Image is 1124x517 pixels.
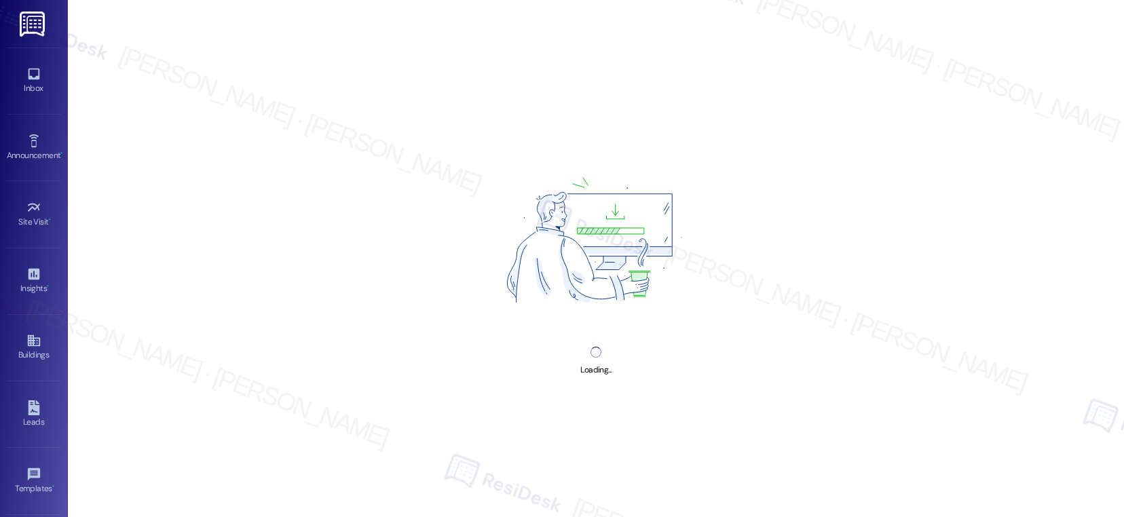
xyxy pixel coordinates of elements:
a: Inbox [7,62,61,99]
a: Site Visit • [7,196,61,233]
a: Buildings [7,329,61,366]
span: • [47,282,49,291]
span: • [52,482,54,491]
span: • [49,215,51,225]
a: Leads [7,396,61,433]
a: Insights • [7,263,61,299]
img: ResiDesk Logo [20,12,48,37]
div: Loading... [580,363,611,377]
span: • [60,149,62,158]
a: Templates • [7,463,61,499]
